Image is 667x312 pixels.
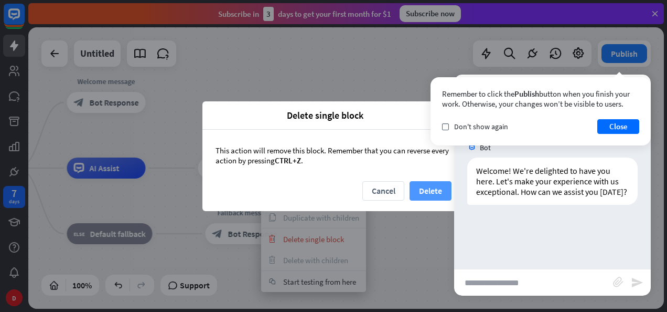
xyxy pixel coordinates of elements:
button: Close [597,119,639,134]
i: block_attachment [613,277,623,287]
span: Don't show again [454,122,508,131]
div: This action will remove this block. Remember that you can reverse every action by pressing . [202,130,465,181]
span: Publish [514,89,539,99]
div: Remember to click the button when you finish your work. Otherwise, your changes won’t be visible ... [442,89,639,109]
div: Welcome! We're delighted to have you here. Let's make your experience with us exceptional. How ca... [467,158,638,205]
button: Delete [410,181,451,201]
span: Bot [480,143,491,152]
button: Open LiveChat chat widget [8,4,40,36]
button: Cancel [362,181,404,201]
span: CTRL+Z [275,155,301,165]
i: send [631,276,643,289]
span: Delete single block [210,109,439,121]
